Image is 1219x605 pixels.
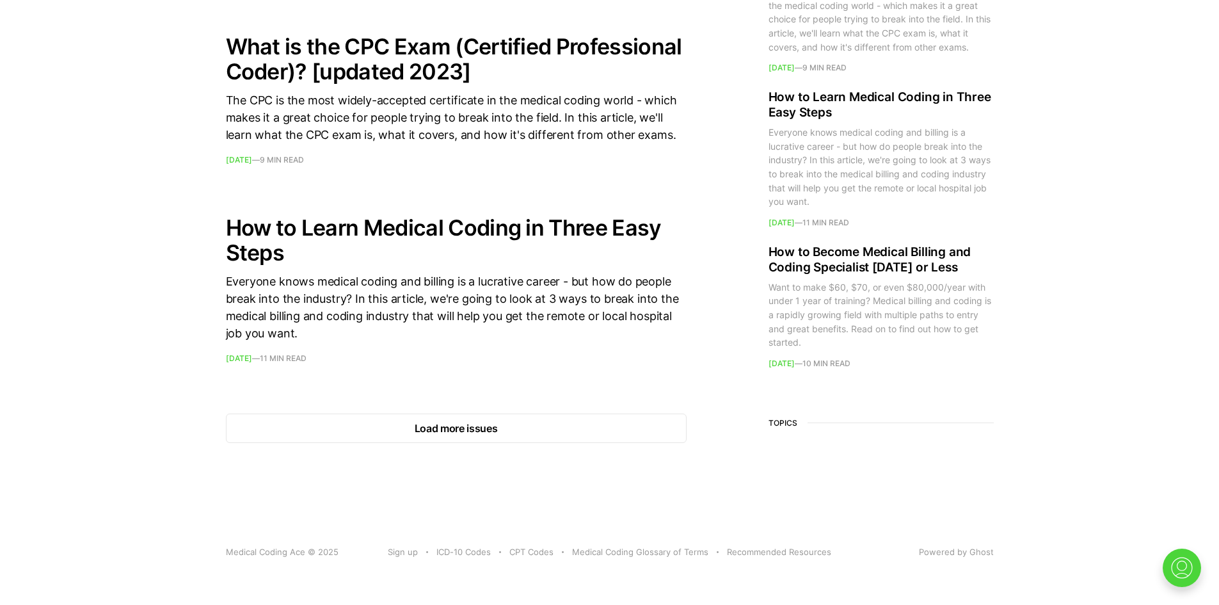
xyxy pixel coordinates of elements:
[226,156,687,164] footer: —
[769,245,994,275] h2: How to Become Medical Billing and Coding Specialist [DATE] or Less
[226,414,687,443] button: Load more issues
[226,355,687,362] footer: —
[769,90,994,227] a: How to Learn Medical Coding in Three Easy Steps Everyone knows medical coding and billing is a lu...
[226,353,252,363] time: [DATE]
[226,155,252,165] time: [DATE]
[769,360,994,367] footer: —
[572,545,708,559] a: Medical Coding Glossary of Terms
[226,34,687,84] h2: What is the CPC Exam (Certified Professional Coder)? [updated 2023]
[226,34,687,164] a: What is the CPC Exam (Certified Professional Coder)? [updated 2023] The CPC is the most widely-ac...
[769,219,994,227] footer: —
[802,65,847,72] span: 9 min read
[769,218,795,227] time: [DATE]
[802,360,850,367] span: 10 min read
[509,545,554,559] a: CPT Codes
[226,215,687,265] h2: How to Learn Medical Coding in Three Easy Steps
[769,245,994,367] a: How to Become Medical Billing and Coding Specialist [DATE] or Less Want to make $60, $70, or even...
[226,92,687,143] div: The CPC is the most widely-accepted certificate in the medical coding world - which makes it a gr...
[769,359,795,368] time: [DATE]
[802,219,849,227] span: 11 min read
[769,90,994,121] h2: How to Learn Medical Coding in Three Easy Steps
[260,156,304,164] span: 9 min read
[769,63,795,73] time: [DATE]
[769,65,994,72] footer: —
[388,545,418,559] a: Sign up
[1152,542,1219,605] iframe: portal-trigger
[226,273,687,342] div: Everyone knows medical coding and billing is a lucrative career - but how do people break into th...
[260,355,307,362] span: 11 min read
[727,545,831,559] a: Recommended Resources
[769,125,994,209] div: Everyone knows medical coding and billing is a lucrative career - but how do people break into th...
[769,419,994,428] h3: Topics
[226,545,388,559] div: Medical Coding Ace © 2025
[769,280,994,350] div: Want to make $60, $70, or even $80,000/year with under 1 year of training? Medical billing and co...
[436,545,491,559] a: ICD-10 Codes
[919,547,994,557] a: Powered by Ghost
[226,215,687,362] a: How to Learn Medical Coding in Three Easy Steps Everyone knows medical coding and billing is a lu...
